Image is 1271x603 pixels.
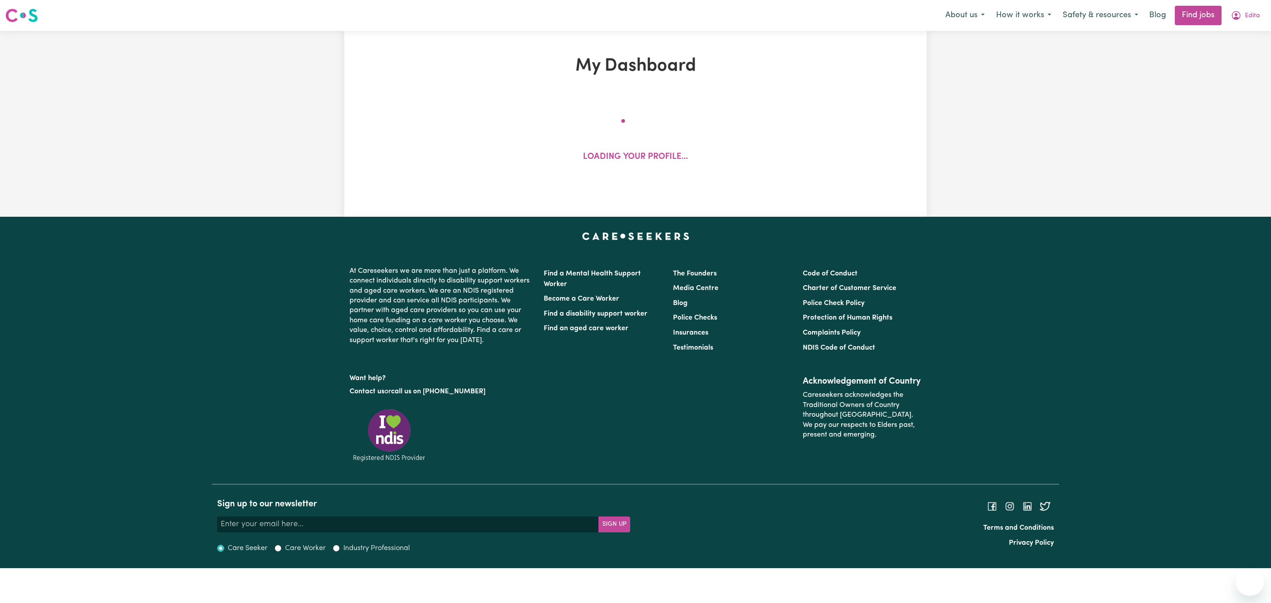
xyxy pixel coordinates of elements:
a: Find a Mental Health Support Worker [544,270,641,288]
a: Become a Care Worker [544,295,619,302]
p: Loading your profile... [583,151,688,164]
span: Edita [1245,11,1260,21]
a: Follow Careseekers on LinkedIn [1022,503,1033,510]
a: Terms and Conditions [983,524,1054,531]
a: Blog [673,300,688,307]
button: Subscribe [598,516,630,532]
label: Care Seeker [228,543,267,554]
a: Follow Careseekers on Twitter [1040,503,1050,510]
input: Enter your email here... [217,516,599,532]
a: Complaints Policy [803,329,861,336]
a: The Founders [673,270,717,277]
p: Want help? [350,370,533,383]
a: Insurances [673,329,708,336]
p: or [350,383,533,400]
a: Protection of Human Rights [803,314,892,321]
a: call us on [PHONE_NUMBER] [391,388,485,395]
button: About us [940,6,990,25]
button: My Account [1225,6,1266,25]
a: Police Check Policy [803,300,865,307]
a: Charter of Customer Service [803,285,896,292]
a: Careseekers home page [582,233,689,240]
h2: Sign up to our newsletter [217,499,630,509]
a: Follow Careseekers on Facebook [987,503,997,510]
label: Care Worker [285,543,326,554]
a: Find an aged care worker [544,325,628,332]
button: How it works [990,6,1057,25]
a: Careseekers logo [5,5,38,26]
a: Blog [1144,6,1171,25]
img: Careseekers logo [5,8,38,23]
h1: My Dashboard [447,56,824,77]
p: At Careseekers we are more than just a platform. We connect individuals directly to disability su... [350,263,533,349]
img: Registered NDIS provider [350,407,429,463]
iframe: Button to launch messaging window, conversation in progress [1236,568,1264,596]
h2: Acknowledgement of Country [803,376,921,387]
a: Police Checks [673,314,717,321]
a: Find jobs [1175,6,1222,25]
button: Safety & resources [1057,6,1144,25]
a: Testimonials [673,344,713,351]
a: Media Centre [673,285,718,292]
p: Careseekers acknowledges the Traditional Owners of Country throughout [GEOGRAPHIC_DATA]. We pay o... [803,387,921,443]
a: Code of Conduct [803,270,857,277]
a: Contact us [350,388,384,395]
a: NDIS Code of Conduct [803,344,875,351]
a: Privacy Policy [1009,539,1054,546]
label: Industry Professional [343,543,410,554]
a: Follow Careseekers on Instagram [1004,503,1015,510]
a: Find a disability support worker [544,310,647,317]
